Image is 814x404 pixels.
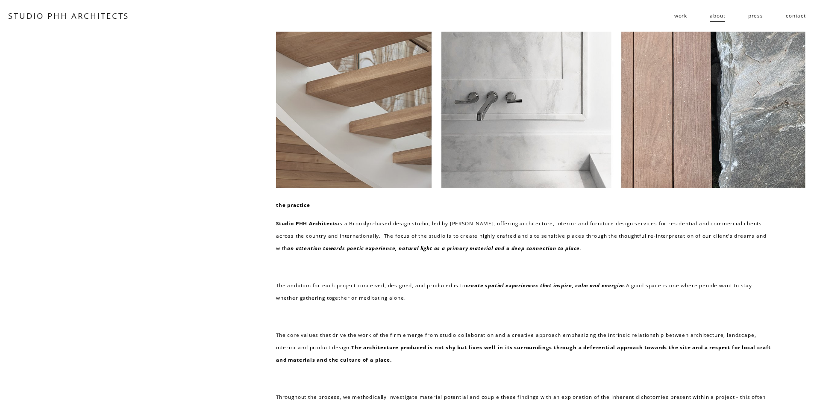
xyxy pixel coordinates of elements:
[710,9,725,23] a: about
[674,9,687,22] span: work
[580,245,582,251] em: .
[276,217,773,255] p: is a Brooklyn-based design studio, led by [PERSON_NAME], offering architecture, interior and furn...
[466,282,625,289] em: create spatial experiences that inspire, calm and energize
[674,9,687,23] a: folder dropdown
[786,9,806,23] a: contact
[624,282,626,289] em: .
[276,279,773,304] p: The ambition for each project conceived, designed, and produced is to A good space is one where p...
[276,201,310,208] strong: the practice
[276,329,773,366] p: The core values that drive the work of the firm emerge from studio collaboration and a creative a...
[276,220,338,227] strong: Studio PHH Architects
[287,245,580,251] em: an attention towards poetic experience, natural light as a primary material and a deep connection...
[276,344,773,363] strong: The architecture produced is not shy but lives well in its surroundings through a deferential app...
[748,9,763,23] a: press
[8,10,129,21] a: STUDIO PHH ARCHITECTS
